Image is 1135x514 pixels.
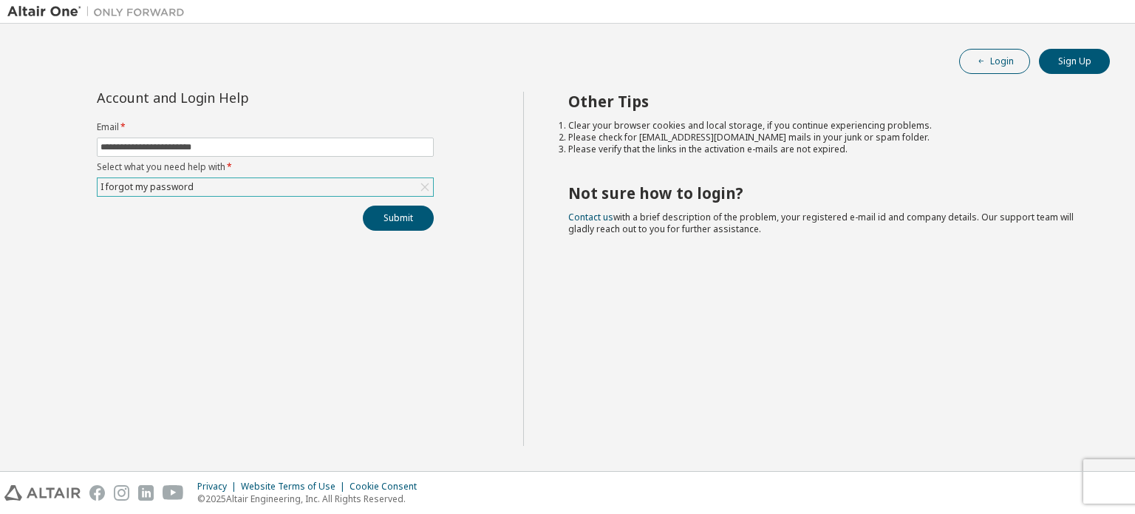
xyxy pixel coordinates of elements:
button: Login [959,49,1030,74]
div: Privacy [197,481,241,493]
li: Clear your browser cookies and local storage, if you continue experiencing problems. [568,120,1084,132]
img: instagram.svg [114,485,129,501]
li: Please check for [EMAIL_ADDRESS][DOMAIN_NAME] mails in your junk or spam folder. [568,132,1084,143]
li: Please verify that the links in the activation e-mails are not expired. [568,143,1084,155]
h2: Not sure how to login? [568,183,1084,203]
div: Cookie Consent [350,481,426,493]
img: facebook.svg [89,485,105,501]
img: Altair One [7,4,192,19]
h2: Other Tips [568,92,1084,111]
img: youtube.svg [163,485,184,501]
label: Select what you need help with [97,161,434,173]
div: I forgot my password [98,179,196,195]
p: © 2025 Altair Engineering, Inc. All Rights Reserved. [197,493,426,505]
a: Contact us [568,211,613,223]
button: Sign Up [1039,49,1110,74]
img: linkedin.svg [138,485,154,501]
label: Email [97,121,434,133]
div: I forgot my password [98,178,433,196]
button: Submit [363,206,434,231]
div: Website Terms of Use [241,481,350,493]
div: Account and Login Help [97,92,367,104]
span: with a brief description of the problem, your registered e-mail id and company details. Our suppo... [568,211,1074,235]
img: altair_logo.svg [4,485,81,501]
